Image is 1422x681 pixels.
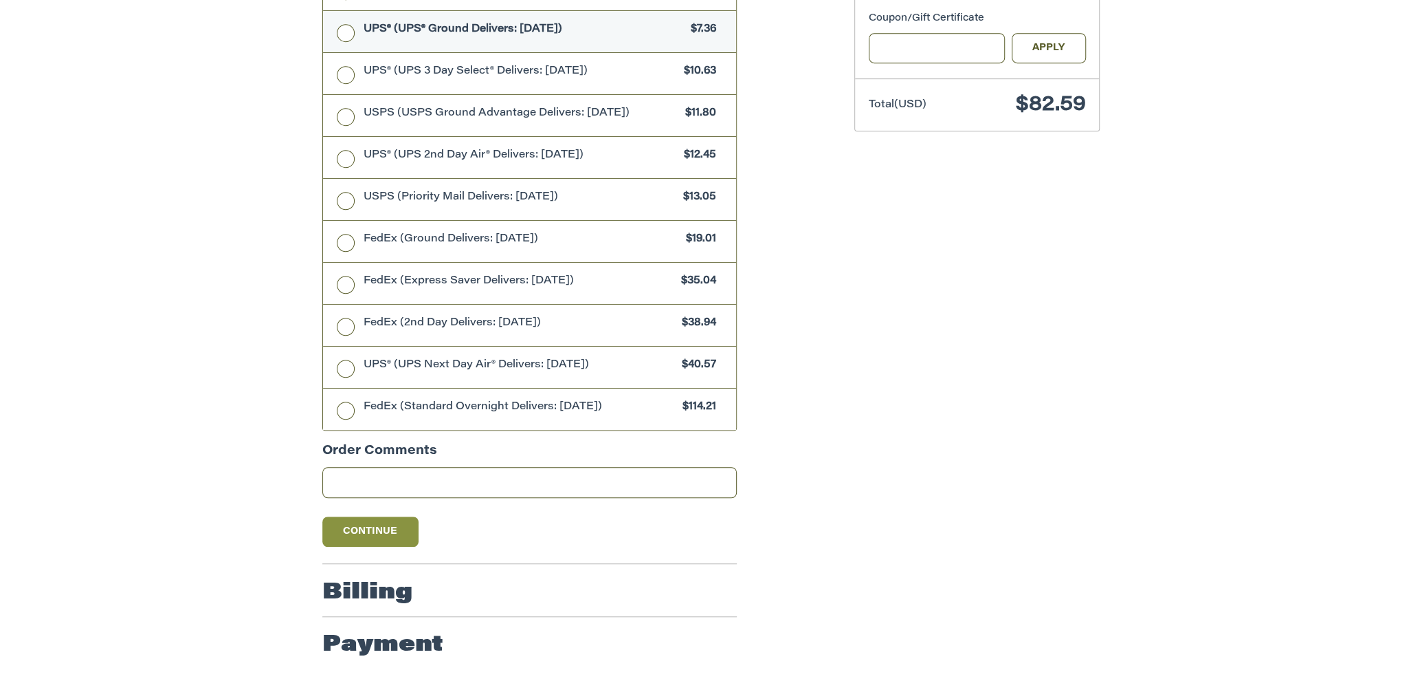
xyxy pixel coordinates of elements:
span: $11.80 [678,106,716,122]
span: UPS® (UPS 3 Day Select® Delivers: [DATE]) [364,64,678,80]
legend: Order Comments [322,442,437,468]
span: $35.04 [674,274,716,290]
span: $40.57 [675,358,716,374]
h2: Payment [322,631,443,659]
span: $7.36 [684,22,716,38]
span: FedEx (Standard Overnight Delivers: [DATE]) [364,400,676,415]
div: Coupon/Gift Certificate [869,12,1086,26]
input: Gift Certificate or Coupon Code [869,33,1006,64]
span: FedEx (Express Saver Delivers: [DATE]) [364,274,675,290]
span: USPS (Priority Mail Delivers: [DATE]) [364,190,677,206]
span: $38.94 [675,316,716,332]
span: $13.05 [676,190,716,206]
span: $82.59 [1016,95,1086,116]
span: $19.01 [679,232,716,248]
span: $10.63 [677,64,716,80]
span: FedEx (Ground Delivers: [DATE]) [364,232,680,248]
span: FedEx (2nd Day Delivers: [DATE]) [364,316,676,332]
h2: Billing [322,579,412,607]
button: Continue [322,517,419,547]
span: UPS® (UPS Next Day Air® Delivers: [DATE]) [364,358,676,374]
button: Apply [1012,33,1086,64]
span: UPS® (UPS 2nd Day Air® Delivers: [DATE]) [364,148,678,164]
span: UPS® (UPS® Ground Delivers: [DATE]) [364,22,685,38]
span: USPS (USPS Ground Advantage Delivers: [DATE]) [364,106,679,122]
span: Total (USD) [869,100,926,110]
span: $114.21 [676,400,716,415]
span: $12.45 [677,148,716,164]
